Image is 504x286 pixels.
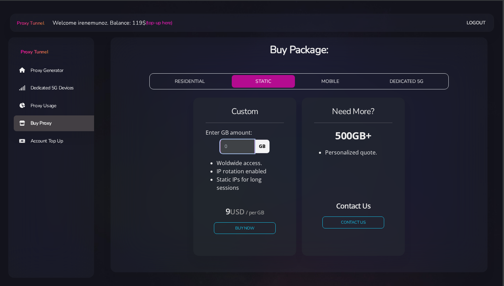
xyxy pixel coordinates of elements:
[230,207,244,216] small: USD
[14,133,100,149] a: Account Top Up
[21,49,48,55] span: Proxy Tunnel
[8,37,94,55] a: Proxy Tunnel
[151,75,229,88] button: RESIDENTIAL
[366,75,447,88] button: DEDICATED 5G
[254,139,270,153] span: GB
[146,19,172,26] a: (top-up here)
[217,175,284,192] li: Static IPs for long sessions
[14,80,100,96] a: Dedicated 5G Devices
[116,43,482,57] h3: Buy Package:
[14,115,100,131] a: Buy Proxy
[471,253,495,277] iframe: Webchat Widget
[206,106,284,117] h4: Custom
[214,222,276,234] button: Buy Now
[17,20,44,26] span: Proxy Tunnel
[246,209,264,216] small: / per GB
[15,17,44,28] a: Proxy Tunnel
[298,75,363,88] button: MOBILE
[217,167,284,175] li: IP rotation enabled
[314,128,392,142] h3: 500GB+
[214,206,276,217] h4: 9
[322,216,384,228] a: CONTACT US
[44,19,172,27] li: Welcome irenemunoz. Balance: 119$
[314,106,392,117] h4: Need More?
[467,16,486,29] a: Logout
[336,201,370,211] small: Contact Us
[220,139,255,153] input: 0
[217,159,284,167] li: Woldwide access.
[232,75,295,88] button: STATIC
[14,98,100,114] a: Proxy Usage
[325,148,392,157] li: Personalized quote.
[14,62,100,78] a: Proxy Generator
[202,128,288,137] div: Enter GB amount:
